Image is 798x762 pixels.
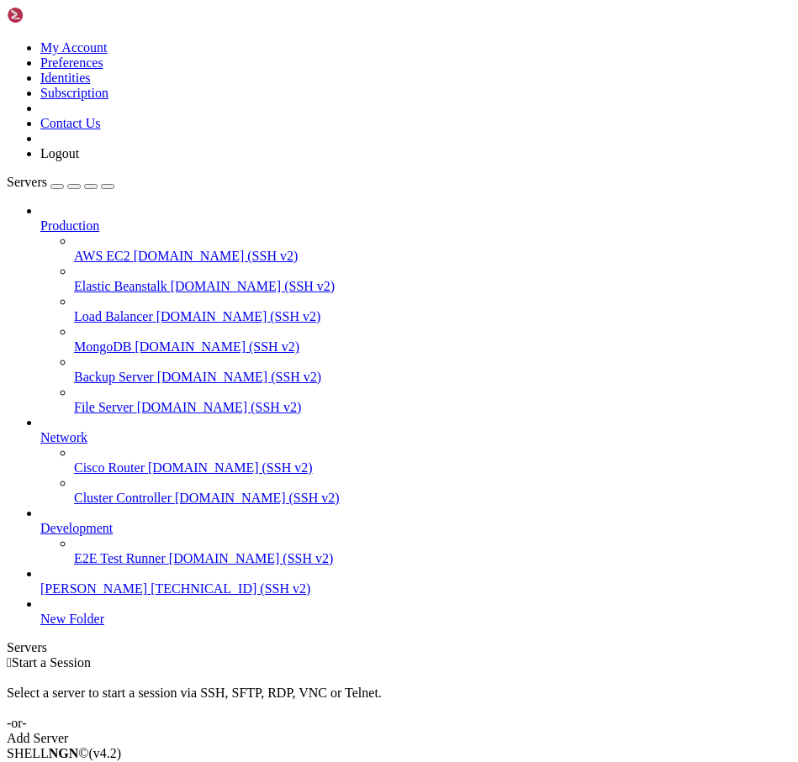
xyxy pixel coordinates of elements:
[40,146,79,160] a: Logout
[137,400,302,414] span: [DOMAIN_NAME] (SSH v2)
[40,71,91,85] a: Identities
[40,218,791,234] a: Production
[40,566,791,596] li: [PERSON_NAME] [TECHNICAL_ID] (SSH v2)
[74,294,791,324] li: Load Balancer [DOMAIN_NAME] (SSH v2)
[157,370,322,384] span: [DOMAIN_NAME] (SSH v2)
[74,339,791,355] a: MongoDB [DOMAIN_NAME] (SSH v2)
[40,430,791,445] a: Network
[7,746,121,760] span: SHELL ©
[175,491,340,505] span: [DOMAIN_NAME] (SSH v2)
[74,460,791,476] a: Cisco Router [DOMAIN_NAME] (SSH v2)
[134,249,299,263] span: [DOMAIN_NAME] (SSH v2)
[40,55,103,70] a: Preferences
[40,430,87,444] span: Network
[7,655,12,670] span: 
[7,175,114,189] a: Servers
[156,309,321,323] span: [DOMAIN_NAME] (SSH v2)
[74,339,131,354] span: MongoDB
[74,249,130,263] span: AWS EC2
[40,86,108,100] a: Subscription
[74,234,791,264] li: AWS EC2 [DOMAIN_NAME] (SSH v2)
[74,491,791,506] a: Cluster Controller [DOMAIN_NAME] (SSH v2)
[40,415,791,506] li: Network
[40,596,791,627] li: New Folder
[74,279,791,294] a: Elastic Beanstalk [DOMAIN_NAME] (SSH v2)
[40,40,108,55] a: My Account
[169,551,334,565] span: [DOMAIN_NAME] (SSH v2)
[40,506,791,566] li: Development
[7,7,103,24] img: Shellngn
[151,581,310,596] span: [TECHNICAL_ID] (SSH v2)
[74,536,791,566] li: E2E Test Runner [DOMAIN_NAME] (SSH v2)
[7,175,47,189] span: Servers
[74,476,791,506] li: Cluster Controller [DOMAIN_NAME] (SSH v2)
[49,746,79,760] b: NGN
[74,309,791,324] a: Load Balancer [DOMAIN_NAME] (SSH v2)
[40,521,113,535] span: Development
[74,309,153,323] span: Load Balancer
[7,731,791,746] div: Add Server
[74,400,791,415] a: File Server [DOMAIN_NAME] (SSH v2)
[74,279,167,293] span: Elastic Beanstalk
[171,279,336,293] span: [DOMAIN_NAME] (SSH v2)
[89,746,122,760] span: 4.2.0
[74,264,791,294] li: Elastic Beanstalk [DOMAIN_NAME] (SSH v2)
[40,581,791,596] a: [PERSON_NAME] [TECHNICAL_ID] (SSH v2)
[40,218,99,233] span: Production
[74,445,791,476] li: Cisco Router [DOMAIN_NAME] (SSH v2)
[74,551,791,566] a: E2E Test Runner [DOMAIN_NAME] (SSH v2)
[148,460,313,475] span: [DOMAIN_NAME] (SSH v2)
[74,249,791,264] a: AWS EC2 [DOMAIN_NAME] (SSH v2)
[40,581,147,596] span: [PERSON_NAME]
[74,324,791,355] li: MongoDB [DOMAIN_NAME] (SSH v2)
[74,551,166,565] span: E2E Test Runner
[40,203,791,415] li: Production
[40,116,101,130] a: Contact Us
[74,460,145,475] span: Cisco Router
[40,612,104,626] span: New Folder
[74,491,172,505] span: Cluster Controller
[7,640,791,655] div: Servers
[74,370,791,385] a: Backup Server [DOMAIN_NAME] (SSH v2)
[74,400,134,414] span: File Server
[74,370,154,384] span: Backup Server
[12,655,91,670] span: Start a Session
[40,521,791,536] a: Development
[135,339,299,354] span: [DOMAIN_NAME] (SSH v2)
[40,612,791,627] a: New Folder
[74,355,791,385] li: Backup Server [DOMAIN_NAME] (SSH v2)
[74,385,791,415] li: File Server [DOMAIN_NAME] (SSH v2)
[7,670,791,731] div: Select a server to start a session via SSH, SFTP, RDP, VNC or Telnet. -or-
